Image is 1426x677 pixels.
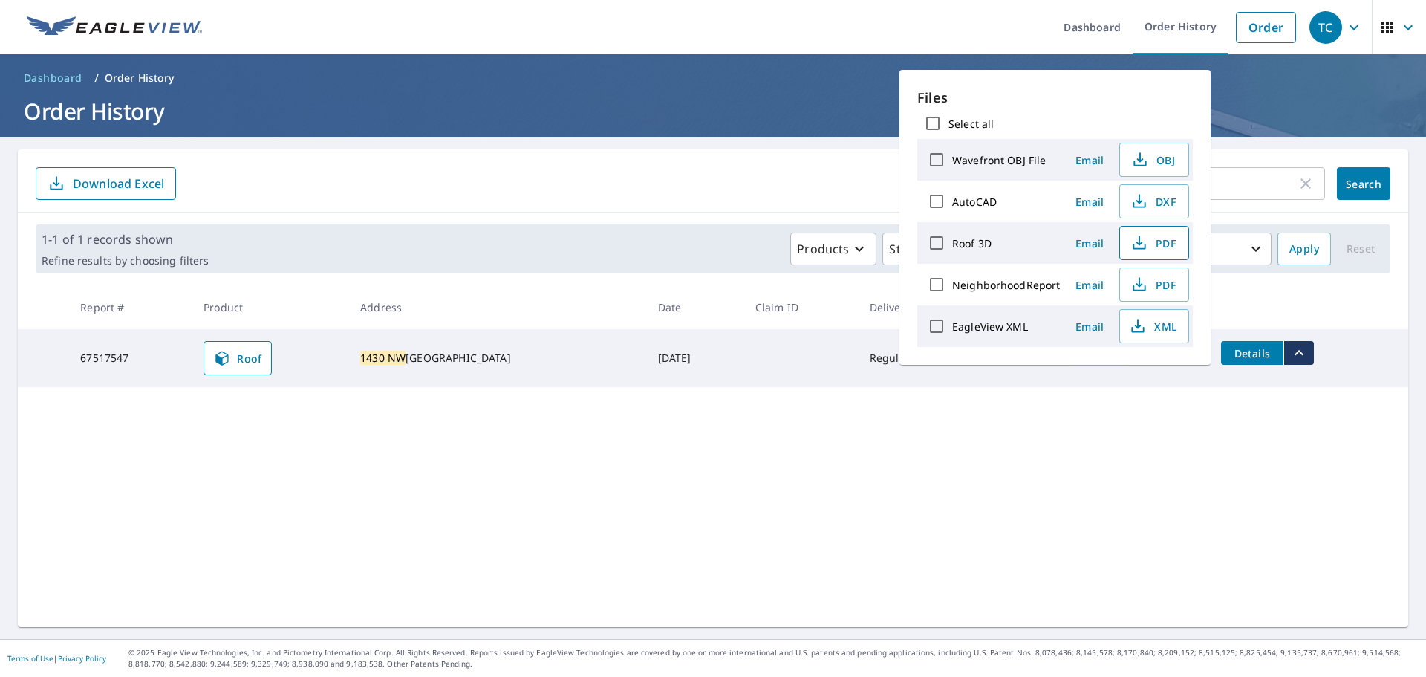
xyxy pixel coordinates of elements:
[7,654,106,663] p: |
[646,285,743,329] th: Date
[1337,167,1390,200] button: Search
[1129,192,1176,210] span: DXF
[68,285,192,329] th: Report #
[1277,233,1331,265] button: Apply
[18,96,1408,126] h1: Order History
[1129,151,1176,169] span: OBJ
[360,351,406,365] mark: 1430 NW
[1119,184,1189,218] button: DXF
[105,71,175,85] p: Order History
[1066,149,1113,172] button: Email
[646,329,743,387] td: [DATE]
[1072,153,1107,167] span: Email
[1066,273,1113,297] button: Email
[1129,317,1176,335] span: XML
[952,320,1028,334] label: EagleView XML
[948,117,994,131] label: Select all
[27,16,202,39] img: EV Logo
[1129,276,1176,294] span: PDF
[94,69,99,87] li: /
[24,71,82,85] span: Dashboard
[1066,190,1113,213] button: Email
[952,153,1046,167] label: Wavefront OBJ File
[882,233,953,265] button: Status
[797,240,849,258] p: Products
[68,329,192,387] td: 67517547
[348,285,645,329] th: Address
[7,653,53,664] a: Terms of Use
[204,341,272,375] a: Roof
[917,88,1193,108] p: Files
[1221,341,1283,365] button: detailsBtn-67517547
[1309,11,1342,44] div: TC
[1066,315,1113,338] button: Email
[1230,346,1274,360] span: Details
[1349,177,1378,191] span: Search
[1072,195,1107,209] span: Email
[73,175,164,192] p: Download Excel
[42,230,209,248] p: 1-1 of 1 records shown
[1289,240,1319,259] span: Apply
[858,329,968,387] td: Regular
[1119,143,1189,177] button: OBJ
[1283,341,1314,365] button: filesDropdownBtn-67517547
[1119,226,1189,260] button: PDF
[1236,12,1296,43] a: Order
[790,233,876,265] button: Products
[743,285,858,329] th: Claim ID
[18,66,88,90] a: Dashboard
[18,66,1408,90] nav: breadcrumb
[952,236,992,250] label: Roof 3D
[1129,234,1176,252] span: PDF
[858,285,968,329] th: Delivery
[952,195,997,209] label: AutoCAD
[1072,320,1107,334] span: Email
[192,285,348,329] th: Product
[36,167,176,200] button: Download Excel
[1072,278,1107,292] span: Email
[1119,309,1189,343] button: XML
[128,647,1419,670] p: © 2025 Eagle View Technologies, Inc. and Pictometry International Corp. All Rights Reserved. Repo...
[42,254,209,268] p: Refine results by choosing filters
[1119,268,1189,302] button: PDF
[889,240,925,258] p: Status
[1066,232,1113,255] button: Email
[213,349,262,367] span: Roof
[58,653,106,664] a: Privacy Policy
[360,351,634,366] div: [GEOGRAPHIC_DATA]
[952,278,1060,292] label: NeighborhoodReport
[1072,236,1107,250] span: Email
